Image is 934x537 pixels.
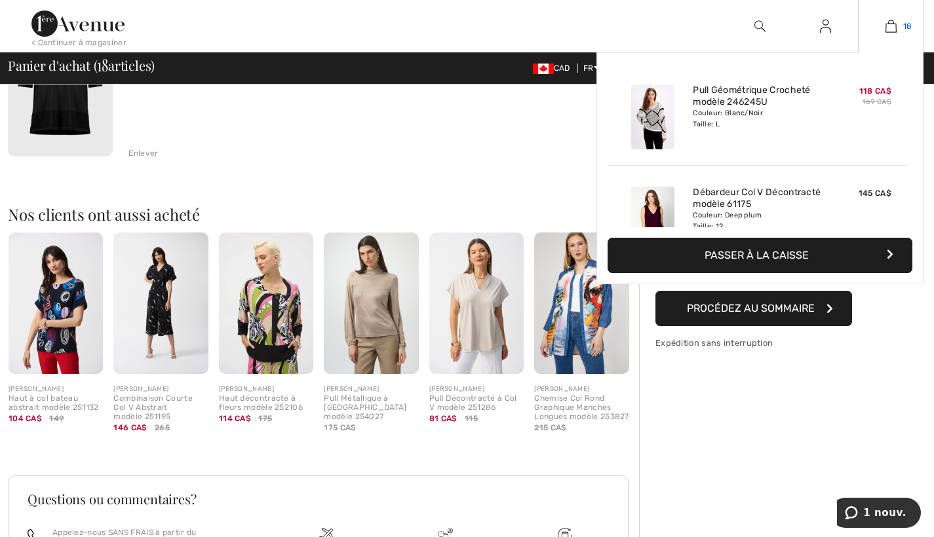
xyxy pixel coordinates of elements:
[693,108,822,129] div: Couleur: Blanc/Noir Taille: L
[258,413,272,424] span: 175
[687,302,815,314] span: Procédez au sommaire
[859,189,891,198] span: 145 CA$
[8,206,639,222] h2: Nos clients ont aussi acheté
[324,384,418,394] div: [PERSON_NAME]
[693,84,822,108] a: Pull Géométrique Crocheté modèle 246245U
[429,414,457,423] span: 81 CA$
[693,187,822,210] a: Débardeur Col V Décontracté modèle 61175
[859,18,923,34] a: 18
[219,414,251,423] span: 114 CA$
[655,291,852,326] button: Procédez au sommaire
[631,187,674,251] img: Débardeur Col V Décontracté modèle 61175
[429,384,524,394] div: [PERSON_NAME]
[809,18,842,35] a: Se connecter
[655,337,852,349] div: Expédition sans interruption
[534,384,629,394] div: [PERSON_NAME]
[324,394,418,421] div: Pull Métallique à [GEOGRAPHIC_DATA] modèle 254027
[8,59,155,72] span: Panier d'achat ( articles)
[859,86,891,96] span: 118 CA$
[324,423,356,432] span: 175 CA$
[113,394,208,421] div: Combinaison Courte Col V Abstrait modèle 251195
[31,37,126,48] div: < Continuer à magasiner
[693,210,822,231] div: Couleur: Deep plum Taille: 12
[28,492,609,506] h3: Questions ou commentaires?
[9,384,103,394] div: [PERSON_NAME]
[429,232,524,375] img: Pull Décontracté à Col V modèle 251286
[49,413,64,424] span: 149
[533,64,575,73] span: CAD
[219,384,313,394] div: [PERSON_NAME]
[903,20,912,32] span: 18
[820,18,831,34] img: Mes infos
[9,414,42,423] span: 104 CA$
[113,423,147,432] span: 146 CA$
[219,232,313,375] img: Haut décontracté à fleurs modèle 252106
[583,64,600,73] span: FR
[429,394,524,413] div: Pull Décontracté à Col V modèle 251286
[31,10,125,37] img: 1ère Avenue
[97,56,108,73] span: 18
[128,147,158,159] div: Enlever
[754,18,766,34] img: recherche
[465,413,478,424] span: 115
[534,423,566,432] span: 215 CA$
[863,98,891,106] s: 169 CA$
[533,64,554,74] img: Canadian Dollar
[885,18,897,34] img: Mon panier
[324,232,418,375] img: Pull Métallique à Col Montant modèle 254027
[155,422,170,434] span: 265
[631,84,674,149] img: Pull Géométrique Crocheté modèle 246245U
[608,238,912,273] button: Passer à la caisse
[9,232,103,375] img: Haut à col bateau abstrait modèle 251132
[113,384,208,394] div: [PERSON_NAME]
[9,394,103,413] div: Haut à col bateau abstrait modèle 251132
[113,232,208,375] img: Combinaison Courte Col V Abstrait modèle 251195
[534,232,629,375] img: Chemise Col Rond Graphique Manches Longues modèle 253827
[837,498,921,530] iframe: Ouvre un widget dans lequel vous pouvez chatter avec l’un de nos agents
[534,394,629,421] div: Chemise Col Rond Graphique Manches Longues modèle 253827
[219,394,313,413] div: Haut décontracté à fleurs modèle 252106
